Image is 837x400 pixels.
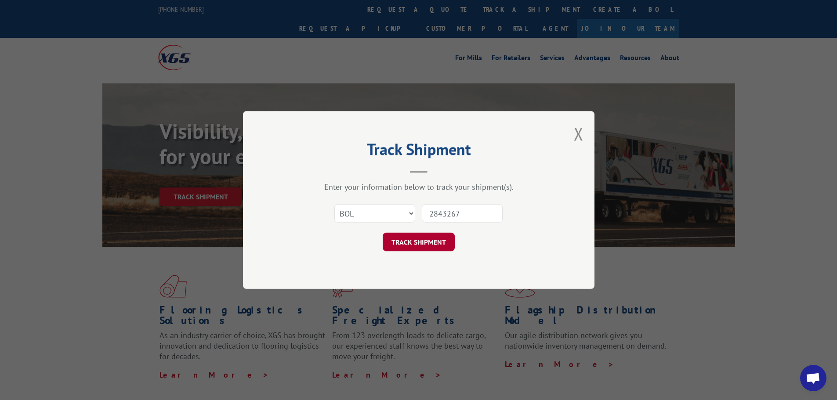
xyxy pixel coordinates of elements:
input: Number(s) [422,204,503,223]
div: Enter your information below to track your shipment(s). [287,182,551,192]
button: Close modal [574,122,583,145]
h2: Track Shipment [287,143,551,160]
div: Open chat [800,365,826,391]
button: TRACK SHIPMENT [383,233,455,251]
